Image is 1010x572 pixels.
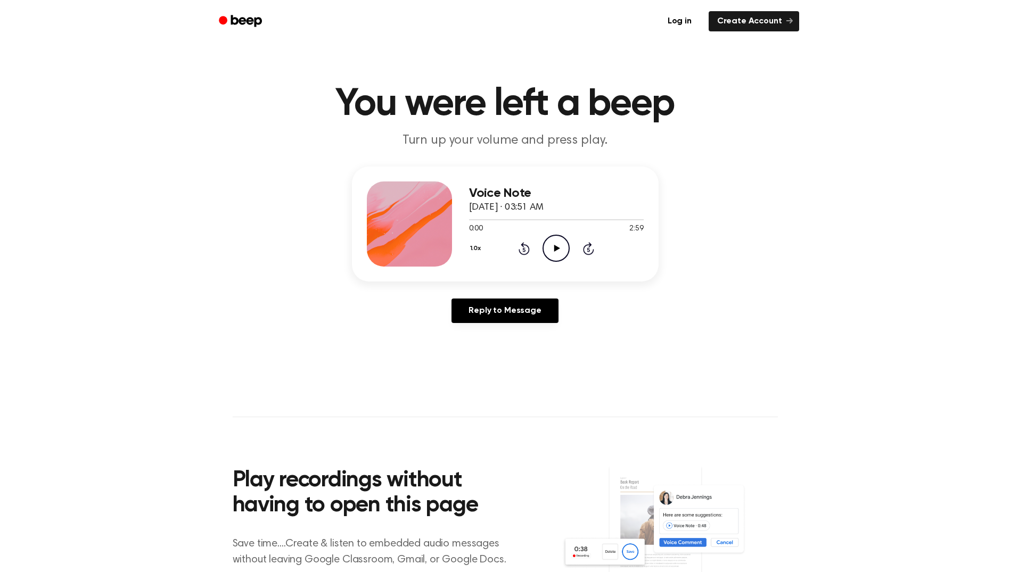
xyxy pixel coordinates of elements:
h1: You were left a beep [233,85,778,123]
p: Turn up your volume and press play. [301,132,710,150]
h2: Play recordings without having to open this page [233,468,520,519]
a: Beep [211,11,272,32]
a: Create Account [709,11,799,31]
span: 0:00 [469,223,483,235]
span: [DATE] · 03:51 AM [469,203,544,212]
button: 1.0x [469,239,485,258]
a: Log in [657,9,702,34]
span: 2:59 [629,223,643,235]
h3: Voice Note [469,186,644,201]
a: Reply to Message [451,299,558,323]
p: Save time....Create & listen to embedded audio messages without leaving Google Classroom, Gmail, ... [233,536,520,568]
